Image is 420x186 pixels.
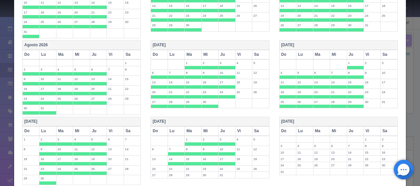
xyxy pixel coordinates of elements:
th: [DATE] [279,40,397,50]
label: 26 [252,166,269,172]
label: 2 [202,136,218,142]
label: 23 [23,95,39,102]
label: 17 [202,3,218,9]
label: 4 [236,136,252,142]
label: 11 [296,149,313,155]
label: 27 [330,162,346,168]
label: 10 [381,70,397,76]
th: Sa [381,50,398,59]
label: 10 [219,146,235,152]
label: 29 [124,95,141,102]
label: 3 [219,60,235,66]
label: 30 [364,99,380,105]
label: 1 [347,60,364,66]
label: 2 [23,66,39,72]
label: 23 [185,12,201,19]
label: 28 [151,22,167,28]
label: 17 [381,79,397,85]
label: 30 [381,162,397,168]
label: 23 [202,166,218,172]
th: Do [23,126,39,136]
label: 26 [313,162,330,168]
label: 12 [252,70,269,76]
label: 6 [107,136,123,142]
th: Lu [168,50,184,59]
label: 14 [151,3,167,9]
label: 28 [330,99,346,105]
label: 31 [381,99,397,105]
label: 27 [296,22,313,28]
th: Do [151,50,168,59]
label: 22 [364,156,380,162]
label: 18 [236,156,252,162]
th: Ma [185,50,201,59]
label: 13 [330,149,346,155]
label: 5 [296,70,313,76]
label: 1 [23,136,39,142]
label: 30 [23,105,39,111]
label: 22 [124,86,141,92]
label: 19 [56,9,73,15]
label: 23 [381,156,397,162]
label: 7 [330,70,346,76]
label: 24 [39,95,56,102]
label: 29 [330,22,346,28]
th: Mi [330,126,347,136]
label: 31 [280,169,296,175]
label: 25 [219,12,235,19]
th: [DATE] [151,40,269,50]
label: 16 [381,149,397,155]
label: 13 [313,79,330,85]
label: 18 [56,86,73,92]
th: Do [23,50,39,59]
label: 2 [202,60,218,66]
label: 31 [39,105,56,111]
th: Sa [124,126,141,136]
label: 25 [73,166,90,172]
label: 1 [124,60,141,66]
label: 18 [219,3,235,9]
label: 16 [202,156,218,162]
label: 27 [252,12,269,19]
label: 4 [236,60,252,66]
label: 16 [202,79,218,85]
label: 8 [185,70,201,76]
th: Sa [252,50,269,59]
label: 21 [90,9,107,15]
th: Ma [56,126,73,136]
th: Ju [90,50,107,59]
label: 11 [236,70,252,76]
label: 16 [23,86,39,92]
label: 13 [151,156,167,162]
label: 22 [107,9,123,15]
th: Ma [185,126,201,136]
label: 9 [23,76,39,82]
label: 17 [364,3,380,9]
label: 21 [124,156,141,162]
th: Vi [364,126,381,136]
th: Lu [39,50,56,59]
label: 25 [56,95,73,102]
th: Lu [39,126,56,136]
th: Mi [201,126,218,136]
label: 6 [313,70,330,76]
label: 9 [364,70,380,76]
label: 13 [90,76,107,82]
label: 19 [90,156,107,162]
label: 16 [364,79,380,85]
label: 8 [364,143,380,149]
label: 30 [39,175,56,181]
label: 17 [56,156,73,162]
label: 22 [185,89,201,95]
label: 6 [330,143,346,149]
label: 22 [168,12,184,19]
label: 27 [90,95,107,102]
label: 7 [107,66,123,72]
label: 9 [381,143,397,149]
label: 15 [124,76,141,82]
label: 15 [330,3,346,9]
label: 30 [202,172,218,178]
label: 12 [296,79,313,85]
label: 20 [296,12,313,19]
label: 6 [90,66,107,72]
